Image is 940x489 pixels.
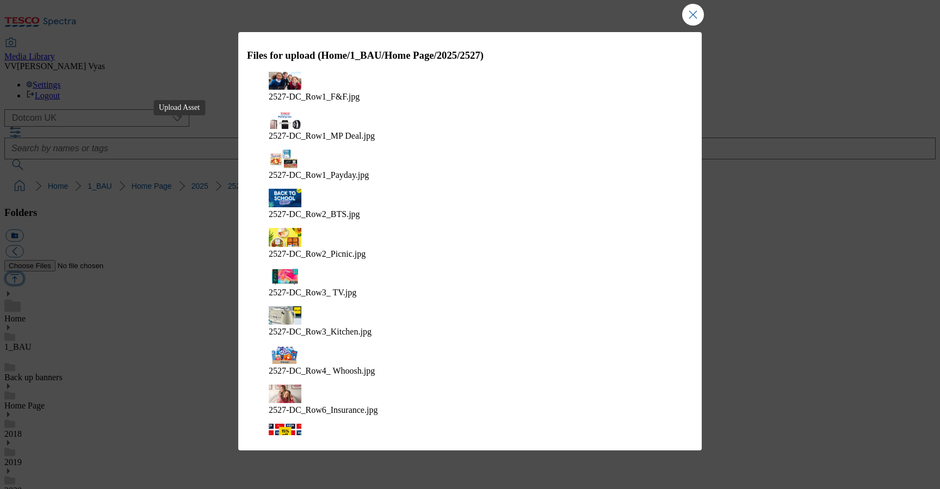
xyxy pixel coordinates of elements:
[269,110,301,129] img: preview
[269,288,671,298] figcaption: 2527-DC_Row3_ TV.jpg
[269,72,301,90] img: preview
[238,32,702,450] div: Modal
[269,249,671,259] figcaption: 2527-DC_Row2_Picnic.jpg
[269,405,671,415] figcaption: 2527-DC_Row6_Insurance.jpg
[269,345,301,364] img: preview
[269,209,671,219] figcaption: 2527-DC_Row2_BTS.jpg
[269,228,301,246] img: preview
[269,268,301,286] img: preview
[269,366,671,376] figcaption: 2527-DC_Row4_ Whoosh.jpg
[269,385,301,403] img: preview
[269,327,671,337] figcaption: 2527-DC_Row3_Kitchen.jpg
[269,170,671,180] figcaption: 2527-DC_Row1_Payday.jpg
[269,189,301,207] img: preview
[269,92,671,102] figcaption: 2527-DC_Row1_F&F.jpg
[247,49,693,61] h3: Files for upload (Home/1_BAU/Home Page/2025/2527)
[682,4,704,26] button: Close Modal
[269,150,301,168] img: preview
[269,424,301,442] img: preview
[269,306,301,325] img: preview
[269,131,671,141] figcaption: 2527-DC_Row1_MP Deal.jpg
